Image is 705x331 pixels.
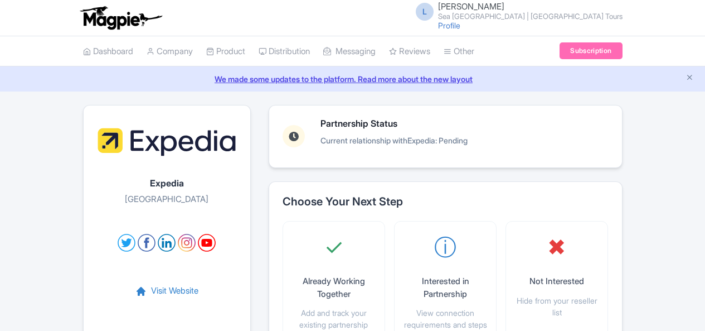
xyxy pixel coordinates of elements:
button: Close announcement [685,72,694,85]
button: ✓ Already Working Together Add and track your existing partnership [292,231,376,330]
a: We made some updates to the platform. Read more about the new layout [7,73,698,85]
p: Already Working Together [292,275,376,300]
h1: Expedia [150,179,184,189]
button: ⓘ Interested in Partnership View connection requirements and steps [403,231,487,330]
a: L [PERSON_NAME] Sea [GEOGRAPHIC_DATA] | [GEOGRAPHIC_DATA] Tours [409,2,623,20]
h2: Choose Your Next Step [283,195,609,208]
span: ⓘ [434,231,456,264]
img: facebook-round-01-50ddc191f871d4ecdbe8252d2011563a.svg [138,234,155,252]
img: fypmqypogfuaole80hlt.svg [97,119,236,165]
h3: Partnership Status [320,119,468,129]
a: Messaging [323,36,376,67]
p: Current relationship with : Pending [320,135,468,146]
a: Distribution [259,36,310,67]
span: ✖ [547,231,566,264]
img: logo-ab69f6fb50320c5b225c76a69d11143b.png [77,6,164,30]
a: Subscription [560,42,622,59]
a: Reviews [389,36,430,67]
img: instagram-round-01-d873700d03cfe9216e9fb2676c2aa726.svg [178,234,196,252]
button: ✖ Not Interested Hide from your reseller list [515,231,599,318]
p: Interested in Partnership [403,275,487,300]
span: L [416,3,434,21]
span: Expedia [407,136,435,145]
a: Profile [438,21,460,30]
img: linkedin-round-01-4bc9326eb20f8e88ec4be7e8773b84b7.svg [158,234,176,252]
a: Other [444,36,474,67]
a: Visit Website [135,285,198,298]
a: Product [206,36,245,67]
a: Dashboard [83,36,133,67]
img: twitter-round-01-cd1e625a8cae957d25deef6d92bf4839.svg [118,234,135,252]
span: ✓ [324,231,343,264]
p: Add and track your existing partnership [292,307,376,330]
p: View connection requirements and steps [403,307,487,330]
span: [PERSON_NAME] [438,1,504,12]
img: youtube-round-01-0acef599b0341403c37127b094ecd7da.svg [198,234,216,252]
a: Company [147,36,193,67]
p: Not Interested [529,275,584,288]
p: [GEOGRAPHIC_DATA] [125,193,208,206]
p: Hide from your reseller list [515,295,599,318]
small: Sea [GEOGRAPHIC_DATA] | [GEOGRAPHIC_DATA] Tours [438,13,623,20]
